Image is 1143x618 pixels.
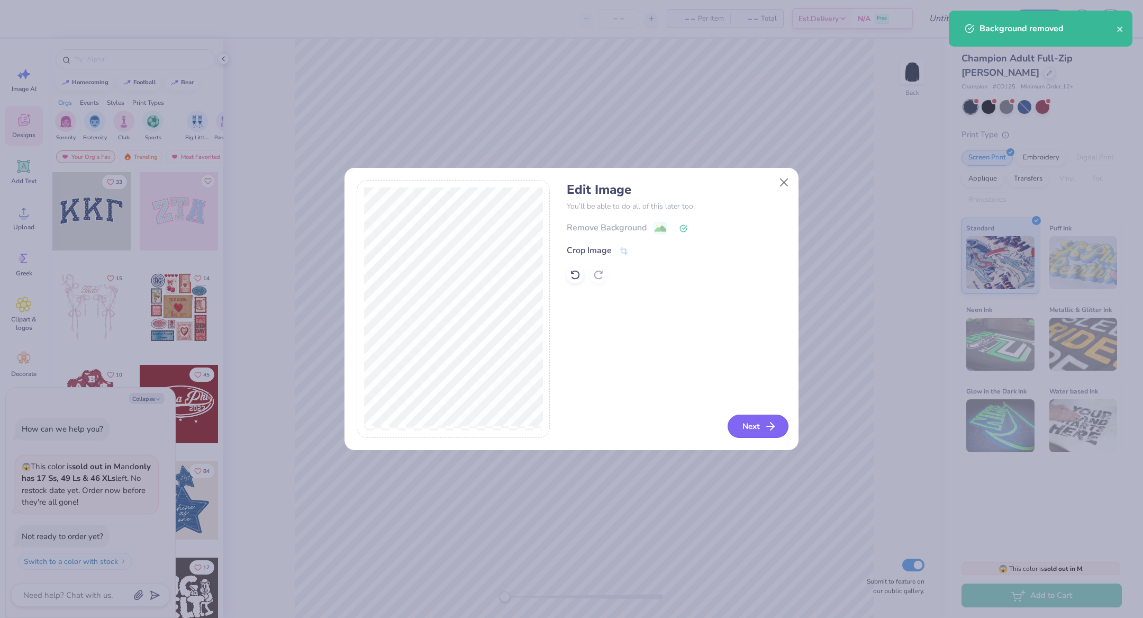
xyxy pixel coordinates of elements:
[728,415,788,438] button: Next
[567,182,786,198] h4: Edit Image
[774,173,794,193] button: Close
[1117,22,1124,35] button: close
[567,201,786,212] p: You’ll be able to do all of this later too.
[567,244,612,257] div: Crop Image
[979,22,1117,35] div: Background removed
